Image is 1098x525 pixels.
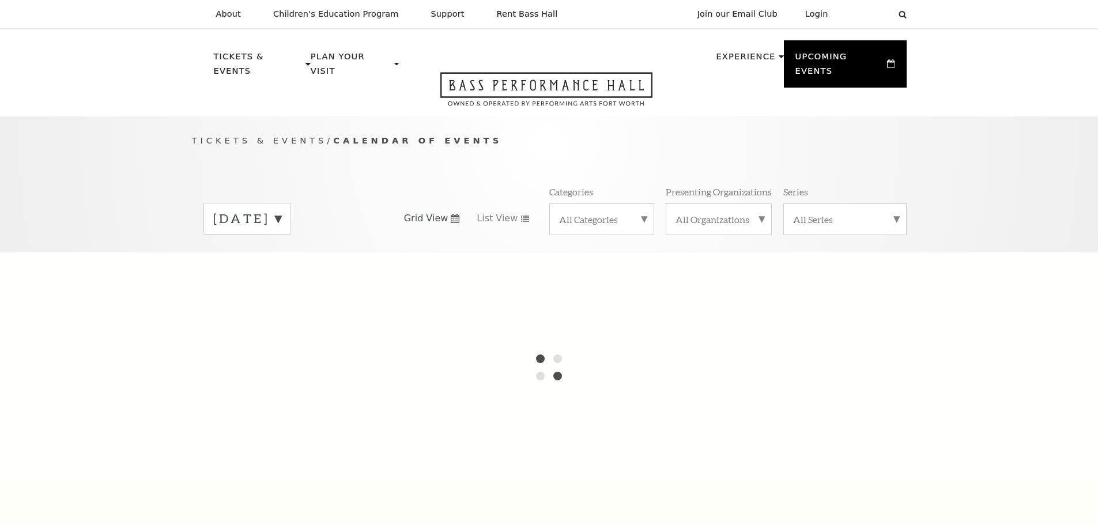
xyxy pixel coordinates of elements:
[716,50,775,70] p: Experience
[214,50,303,85] p: Tickets & Events
[477,212,518,225] span: List View
[216,9,241,19] p: About
[273,9,399,19] p: Children's Education Program
[192,135,327,145] span: Tickets & Events
[213,210,281,228] label: [DATE]
[333,135,502,145] span: Calendar of Events
[559,213,644,225] label: All Categories
[192,134,907,148] p: /
[431,9,465,19] p: Support
[783,186,808,198] p: Series
[793,213,897,225] label: All Series
[404,212,448,225] span: Grid View
[795,50,885,85] p: Upcoming Events
[676,213,762,225] label: All Organizations
[549,186,593,198] p: Categories
[311,50,391,85] p: Plan Your Visit
[847,9,888,20] select: Select:
[666,186,772,198] p: Presenting Organizations
[497,9,558,19] p: Rent Bass Hall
